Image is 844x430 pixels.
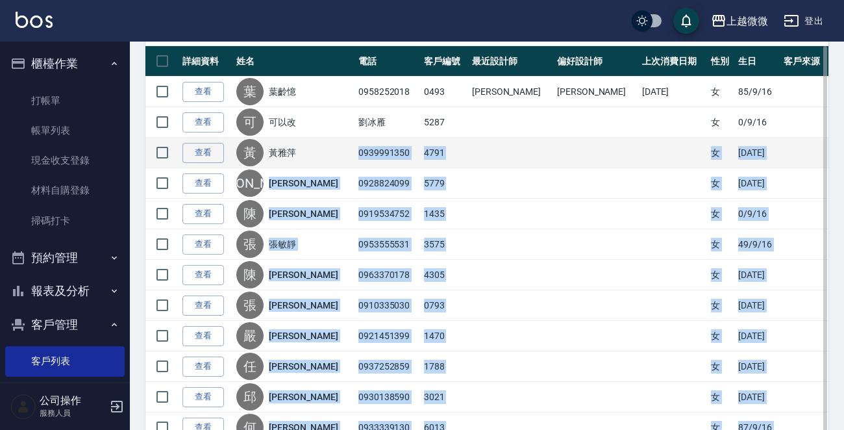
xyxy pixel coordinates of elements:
[5,145,125,175] a: 現金收支登錄
[735,351,780,382] td: [DATE]
[735,77,780,107] td: 85/9/16
[236,170,264,197] div: [PERSON_NAME]
[708,138,736,168] td: 女
[40,407,106,419] p: 服務人員
[269,146,296,159] a: 黃雅萍
[236,261,264,288] div: 陳
[421,382,469,412] td: 3021
[708,199,736,229] td: 女
[236,78,264,105] div: 葉
[639,46,708,77] th: 上次消費日期
[182,204,224,224] a: 查看
[735,321,780,351] td: [DATE]
[469,77,554,107] td: [PERSON_NAME]
[236,200,264,227] div: 陳
[735,260,780,290] td: [DATE]
[780,46,828,77] th: 客戶來源
[269,299,338,312] a: [PERSON_NAME]
[40,394,106,407] h5: 公司操作
[182,357,224,377] a: 查看
[421,46,469,77] th: 客戶編號
[236,108,264,136] div: 可
[706,8,773,34] button: 上越微微
[182,82,224,102] a: 查看
[233,46,354,77] th: 姓名
[182,387,224,407] a: 查看
[5,308,125,342] button: 客戶管理
[179,46,233,77] th: 詳細資料
[735,382,780,412] td: [DATE]
[355,107,421,138] td: 劉冰雁
[421,168,469,199] td: 5779
[269,207,338,220] a: [PERSON_NAME]
[735,199,780,229] td: 0/9/16
[355,382,421,412] td: 0930138590
[182,143,224,163] a: 查看
[421,199,469,229] td: 1435
[5,86,125,116] a: 打帳單
[421,260,469,290] td: 4305
[421,107,469,138] td: 5287
[726,13,768,29] div: 上越微微
[182,326,224,346] a: 查看
[708,107,736,138] td: 女
[355,260,421,290] td: 0963370178
[269,177,338,190] a: [PERSON_NAME]
[735,107,780,138] td: 0/9/16
[5,274,125,308] button: 報表及分析
[269,85,296,98] a: 葉齡憶
[269,238,296,251] a: 張敏靜
[735,138,780,168] td: [DATE]
[5,175,125,205] a: 材料自購登錄
[355,199,421,229] td: 0919534752
[355,46,421,77] th: 電話
[355,321,421,351] td: 0921451399
[421,229,469,260] td: 3575
[16,12,53,28] img: Logo
[355,138,421,168] td: 0939991350
[708,290,736,321] td: 女
[182,112,224,133] a: 查看
[355,229,421,260] td: 0953555531
[269,329,338,342] a: [PERSON_NAME]
[673,8,699,34] button: save
[5,206,125,236] a: 掃碼打卡
[355,351,421,382] td: 0937252859
[236,322,264,349] div: 嚴
[735,46,780,77] th: 生日
[639,77,708,107] td: [DATE]
[236,231,264,258] div: 張
[708,382,736,412] td: 女
[554,77,639,107] td: [PERSON_NAME]
[735,290,780,321] td: [DATE]
[236,383,264,411] div: 邱
[269,268,338,281] a: [PERSON_NAME]
[355,290,421,321] td: 0910335030
[182,173,224,194] a: 查看
[5,377,125,407] a: 卡券管理
[236,139,264,166] div: 黃
[421,77,469,107] td: 0493
[421,321,469,351] td: 1470
[708,351,736,382] td: 女
[5,116,125,145] a: 帳單列表
[5,346,125,376] a: 客戶列表
[735,168,780,199] td: [DATE]
[708,168,736,199] td: 女
[554,46,639,77] th: 偏好設計師
[182,265,224,285] a: 查看
[236,292,264,319] div: 張
[269,116,296,129] a: 可以改
[182,234,224,255] a: 查看
[421,138,469,168] td: 4791
[708,260,736,290] td: 女
[421,290,469,321] td: 0793
[708,77,736,107] td: 女
[5,241,125,275] button: 預約管理
[236,353,264,380] div: 任
[355,168,421,199] td: 0928824099
[269,360,338,373] a: [PERSON_NAME]
[778,9,828,33] button: 登出
[10,394,36,420] img: Person
[182,296,224,316] a: 查看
